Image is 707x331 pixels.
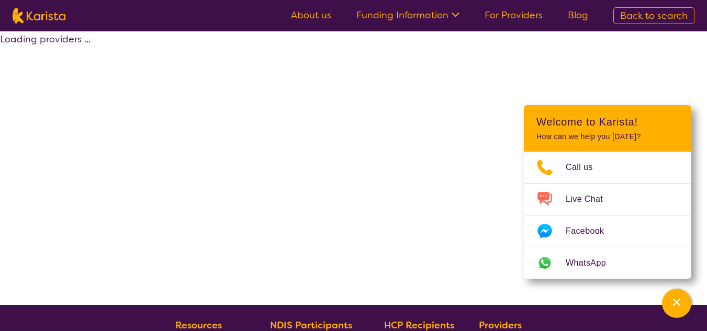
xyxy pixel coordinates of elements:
[524,105,691,279] div: Channel Menu
[566,159,605,175] span: Call us
[536,116,679,128] h2: Welcome to Karista!
[13,8,65,24] img: Karista logo
[566,191,615,207] span: Live Chat
[566,255,619,271] span: WhatsApp
[566,223,616,239] span: Facebook
[536,132,679,141] p: How can we help you [DATE]?
[356,9,459,21] a: Funding Information
[524,152,691,279] ul: Choose channel
[485,9,543,21] a: For Providers
[568,9,588,21] a: Blog
[613,7,694,24] a: Back to search
[524,247,691,279] a: Web link opens in a new tab.
[620,9,688,22] span: Back to search
[662,289,691,318] button: Channel Menu
[291,9,331,21] a: About us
